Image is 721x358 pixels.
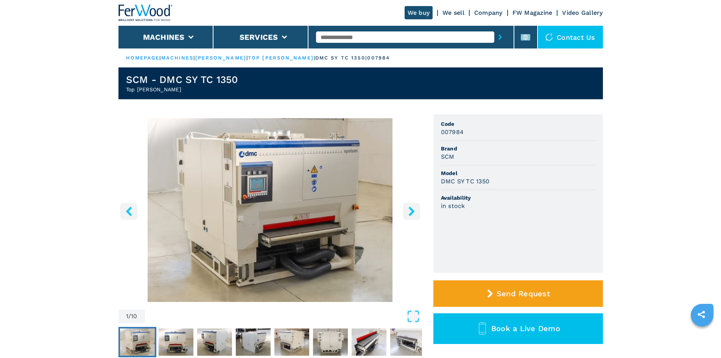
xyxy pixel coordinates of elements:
[161,55,194,61] a: machines
[126,313,128,319] span: 1
[441,202,465,210] h3: in stock
[389,327,427,357] button: Go to Slide 8
[118,118,422,302] img: Top Sanders SCM DMC SY TC 1350
[390,328,425,356] img: de1c029c712b1bed5a320fb0de8897eb
[236,328,271,356] img: f8d79c8bbc274445f1a447999f216f1a
[562,9,603,16] a: Video Gallery
[692,305,711,324] a: sharethis
[315,55,368,61] p: dmc sy tc 1350 |
[311,327,349,357] button: Go to Slide 6
[126,55,160,61] a: HOMEPAGE
[246,55,248,61] span: |
[314,55,315,61] span: |
[120,328,155,356] img: 0c3d9b06e7f39cc33cf774eab4a5727e
[545,33,553,41] img: Contact us
[441,152,455,161] h3: SCM
[143,33,185,42] button: Machines
[441,120,595,128] span: Code
[441,194,595,202] span: Availability
[131,313,137,319] span: 10
[159,55,161,61] span: |
[147,310,420,323] button: Open Fullscreen
[313,328,348,356] img: 409549c93c023db9cc49b708d2875202
[274,328,309,356] img: 814e89d8c78dc2300b66c386e05114fa
[433,313,603,344] button: Book a Live Demo
[433,280,603,307] button: Send Request
[118,5,173,21] img: Ferwood
[367,55,390,61] p: 007984
[352,328,386,356] img: 06712ade8d9cb9b0bbffd0856025dba5
[197,328,232,356] img: 3c52435f8f3ae0b995778cfb813d4535
[441,177,490,186] h3: DMC SY TC 1350
[248,55,314,61] a: top [PERSON_NAME]
[126,86,238,93] h2: Top [PERSON_NAME]
[126,73,238,86] h1: SCM - DMC SY TC 1350
[157,327,195,357] button: Go to Slide 2
[120,203,137,220] button: left-button
[441,128,464,136] h3: 007984
[538,26,603,48] div: Contact us
[689,324,715,352] iframe: Chat
[193,55,195,61] span: |
[441,145,595,152] span: Brand
[195,55,246,61] a: [PERSON_NAME]
[118,327,422,357] nav: Thumbnail Navigation
[491,324,560,333] span: Book a Live Demo
[240,33,278,42] button: Services
[273,327,311,357] button: Go to Slide 5
[442,9,464,16] a: We sell
[474,9,503,16] a: Company
[159,328,193,356] img: fef126631305229d323ba9242cb3e4ae
[512,9,553,16] a: FW Magazine
[128,313,131,319] span: /
[350,327,388,357] button: Go to Slide 7
[196,327,234,357] button: Go to Slide 3
[441,169,595,177] span: Model
[118,118,422,302] div: Go to Slide 1
[118,327,156,357] button: Go to Slide 1
[234,327,272,357] button: Go to Slide 4
[497,289,550,298] span: Send Request
[494,28,506,46] button: submit-button
[405,6,433,19] a: We buy
[403,203,420,220] button: right-button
